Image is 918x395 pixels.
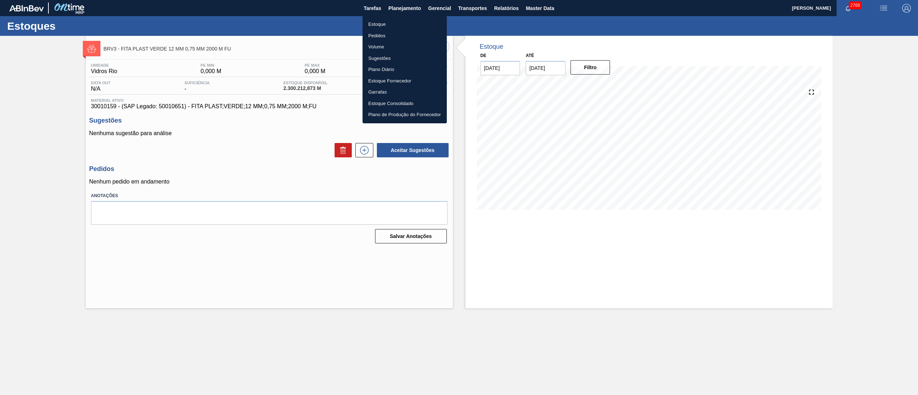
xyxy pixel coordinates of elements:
[363,86,447,98] a: Garrafas
[363,64,447,75] a: Plano Diário
[363,53,447,64] a: Sugestões
[363,19,447,30] a: Estoque
[363,30,447,42] a: Pedidos
[363,75,447,87] a: Estoque Fornecedor
[363,98,447,109] a: Estoque Consolidado
[363,109,447,120] a: Plano de Produção do Fornecedor
[363,41,447,53] a: Volume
